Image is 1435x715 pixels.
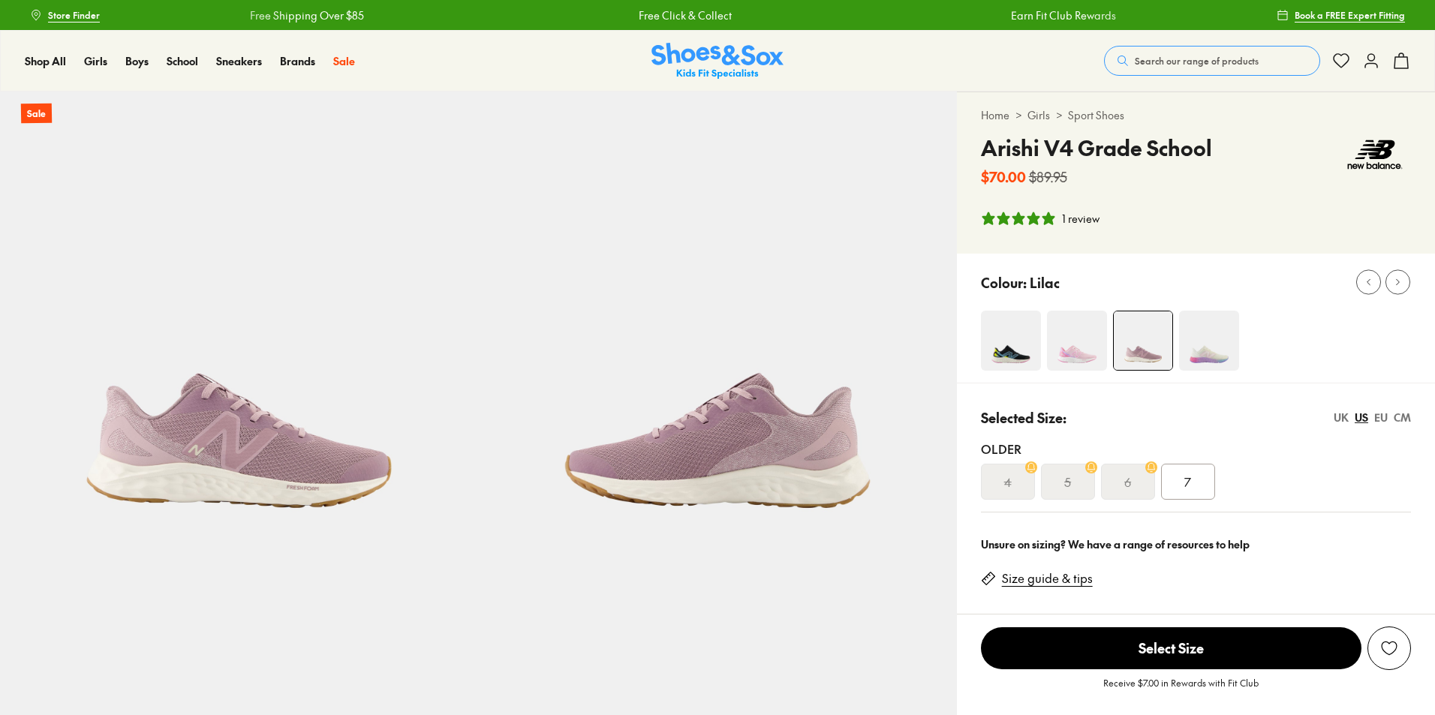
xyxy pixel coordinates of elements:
a: Sale [333,53,355,69]
button: Search our range of products [1104,46,1320,76]
span: 7 [1184,473,1191,491]
img: 4-473929_1 [1047,311,1107,371]
s: 4 [1004,473,1012,491]
button: 5 stars, 1 ratings [981,211,1100,227]
a: Earn Fit Club Rewards [1010,8,1115,23]
span: Sneakers [216,53,262,68]
span: Boys [125,53,149,68]
div: Older [981,440,1411,458]
s: $89.95 [1029,167,1067,187]
button: Add to Wishlist [1367,626,1411,670]
span: Girls [84,53,107,68]
s: 5 [1064,473,1071,491]
a: Shop All [25,53,66,69]
a: Home [981,107,1009,123]
span: Shop All [25,53,66,68]
span: Brands [280,53,315,68]
p: Colour: [981,272,1027,293]
div: Unsure on sizing? We have a range of resources to help [981,536,1411,552]
p: Sale [21,104,52,124]
a: Boys [125,53,149,69]
span: Book a FREE Expert Fitting [1295,8,1405,22]
h4: Arishi V4 Grade School [981,132,1212,164]
img: 4-498828_1 [981,311,1041,371]
img: Vendor logo [1339,132,1411,177]
span: School [167,53,198,68]
a: Free Click & Collect [638,8,731,23]
button: Select Size [981,626,1361,670]
span: Sale [333,53,355,68]
a: School [167,53,198,69]
s: 6 [1124,473,1131,491]
img: 5-402172_1 [478,92,956,569]
b: $70.00 [981,167,1026,187]
p: Lilac [1030,272,1060,293]
img: 4-402171_1 [1114,311,1172,370]
div: CM [1394,410,1411,425]
span: Search our range of products [1135,54,1259,68]
a: Sport Shoes [1068,107,1124,123]
a: Store Finder [30,2,100,29]
img: SNS_Logo_Responsive.svg [651,43,784,80]
a: Shoes & Sox [651,43,784,80]
a: Girls [84,53,107,69]
img: 4-498833_1 [1179,311,1239,371]
div: US [1355,410,1368,425]
span: Select Size [981,627,1361,669]
div: EU [1374,410,1388,425]
a: Free Shipping Over $85 [249,8,363,23]
p: Receive $7.00 in Rewards with Fit Club [1103,676,1259,703]
span: Store Finder [48,8,100,22]
div: UK [1334,410,1349,425]
a: Sneakers [216,53,262,69]
div: > > [981,107,1411,123]
p: Selected Size: [981,407,1066,428]
a: Book a FREE Expert Fitting [1277,2,1405,29]
a: Girls [1027,107,1050,123]
a: Size guide & tips [1002,570,1093,587]
div: 1 review [1062,211,1100,227]
a: Brands [280,53,315,69]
